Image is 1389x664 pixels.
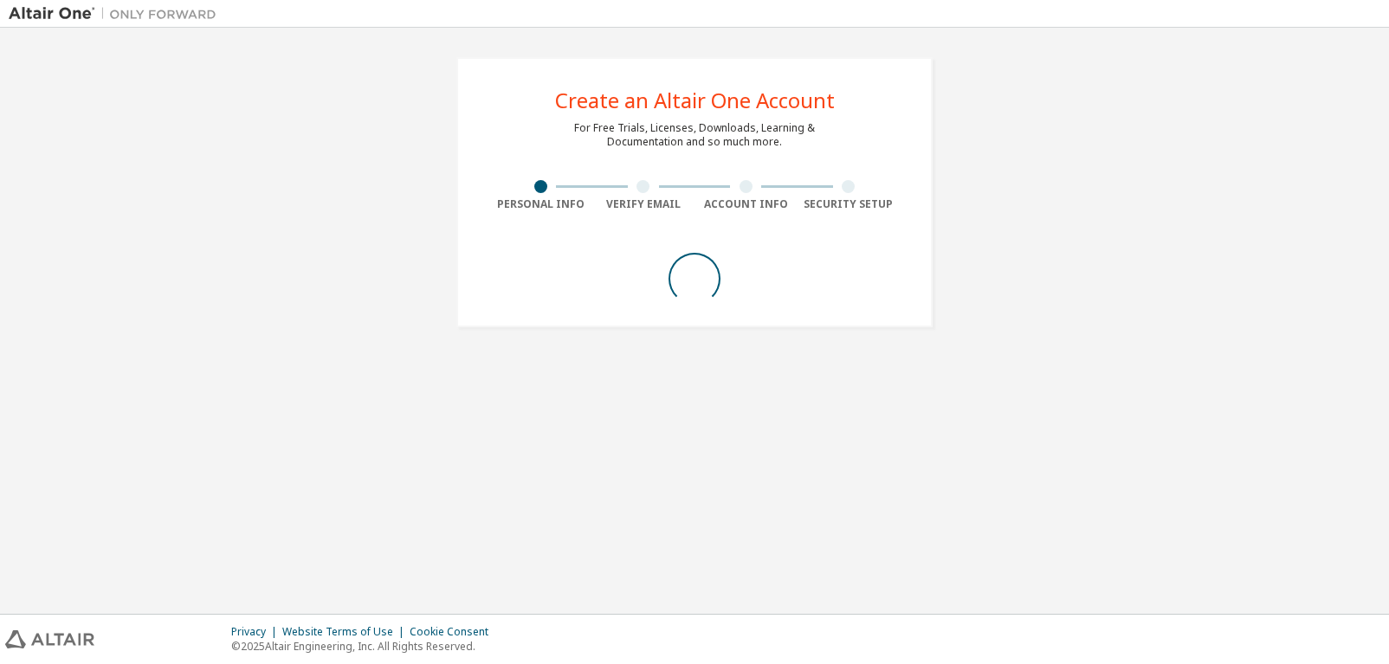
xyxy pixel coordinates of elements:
[592,197,695,211] div: Verify Email
[231,625,282,639] div: Privacy
[282,625,410,639] div: Website Terms of Use
[555,90,835,111] div: Create an Altair One Account
[574,121,815,149] div: For Free Trials, Licenses, Downloads, Learning & Documentation and so much more.
[489,197,592,211] div: Personal Info
[231,639,499,654] p: © 2025 Altair Engineering, Inc. All Rights Reserved.
[9,5,225,23] img: Altair One
[5,630,94,648] img: altair_logo.svg
[410,625,499,639] div: Cookie Consent
[694,197,798,211] div: Account Info
[798,197,901,211] div: Security Setup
